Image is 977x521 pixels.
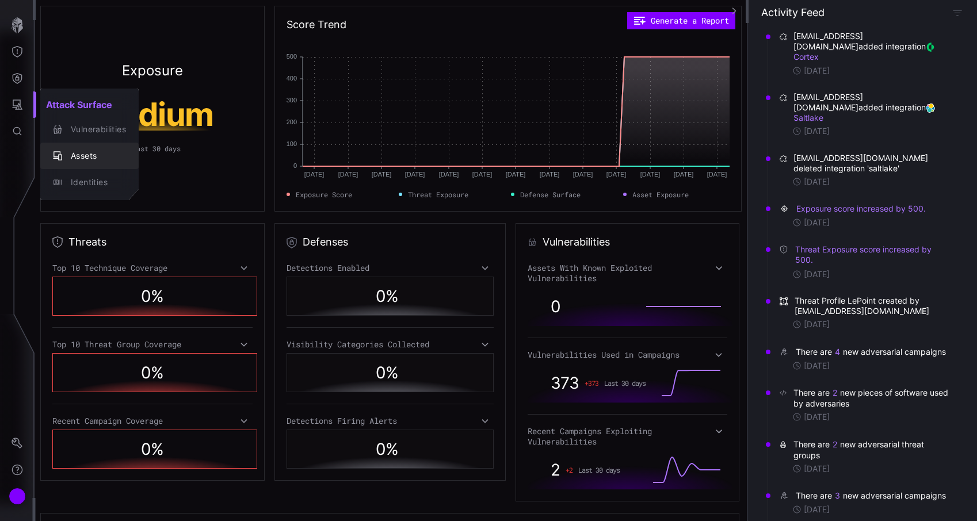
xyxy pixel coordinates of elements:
[65,122,126,137] div: Vulnerabilities
[40,116,139,143] button: Vulnerabilities
[40,169,139,196] button: Identities
[65,175,126,190] div: Identities
[65,149,126,163] div: Assets
[40,93,139,116] h2: Attack Surface
[40,143,139,169] button: Assets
